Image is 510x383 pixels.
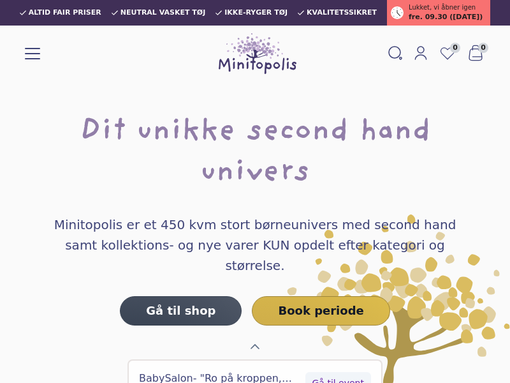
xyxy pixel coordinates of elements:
[41,214,469,276] h4: Minitopolis er et 450 kvm stort børneunivers med second hand samt kollektions- og nye varer KUN o...
[409,12,483,23] span: fre. 09.30 ([DATE])
[224,9,288,17] span: Ikke-ryger tøj
[252,296,390,326] a: Book periode
[433,41,462,66] a: 0
[307,9,377,17] span: Kvalitetssikret
[120,9,206,17] span: Neutral vasket tøj
[219,33,296,74] img: Minitopolis logo
[120,296,242,326] a: Gå til shop
[450,43,460,53] span: 0
[408,43,433,64] a: Mit Minitopolis login
[20,112,490,194] h1: Dit unikke second hand univers
[462,41,490,66] button: 0
[29,9,101,17] span: Altid fair priser
[409,3,476,12] span: Lukket, vi åbner igen
[245,336,265,357] button: Previous Page
[478,43,488,53] span: 0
